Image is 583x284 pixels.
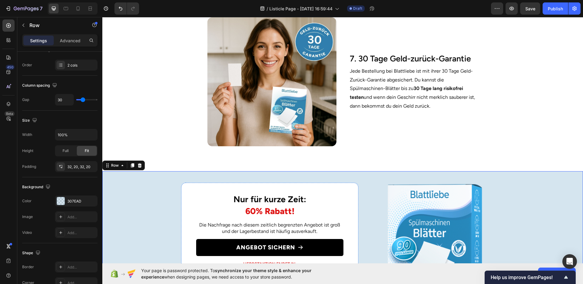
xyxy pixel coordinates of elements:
button: Publish [543,2,568,15]
span: synchronize your theme style & enhance your experience [141,268,312,279]
span: Listicle Page - [DATE] 16:59:44 [269,5,332,12]
button: 7 [2,2,45,15]
div: Add... [67,230,96,236]
div: Add... [67,214,96,220]
div: Image [22,214,33,220]
div: Background [22,183,52,191]
div: 450 [6,65,15,70]
div: 32, 20, 32, 20 [67,164,96,170]
button: Save [520,2,540,15]
p: Advanced [60,37,80,44]
h2: 7. 30 Tage Geld-zurück-Garantie [247,36,376,47]
a: ANGEBOT SICHERN [94,222,241,239]
strong: Nur für kurze Zeit: [131,177,204,187]
span: Help us improve GemPages! [491,275,562,280]
iframe: Design area [102,17,583,263]
p: Row [29,22,81,29]
div: Size [22,116,38,125]
div: Row [8,146,18,151]
div: Open Intercom Messenger [562,254,577,269]
div: 2 cols [67,63,96,68]
span: Draft [353,6,362,11]
p: Die Nachfrage nach diesem zeitlich begrenzten Angebot ist groß und der Lagerbestand ist häufig au... [94,205,240,218]
div: Shape [22,249,42,257]
span: Your page is password protected. To when designing pages, we need access to your store password. [141,267,335,280]
p: 7 [40,5,43,12]
span: 60% Rabatt! [143,189,192,199]
div: Undo/Redo [114,2,139,15]
div: Color [22,198,32,204]
div: Order [22,62,32,68]
div: Border [22,264,34,270]
div: Padding [22,164,36,169]
div: Video [22,230,32,235]
button: Allow access [538,268,576,280]
p: Jede Bestellung bei Blattliebe ist mit ihrer 30 Tage Geld-Zurück-Garantie abgesichert. Du kannst ... [247,50,375,94]
div: Add... [67,265,96,270]
span: Save [525,6,535,11]
div: 307EAD [67,199,96,204]
div: Column spacing [22,81,58,90]
input: Auto [55,94,73,105]
input: Auto [55,129,97,140]
p: HERBSTAKTION ENDET IN: [94,244,240,250]
div: Publish [548,5,563,12]
p: Settings [30,37,47,44]
div: Width [22,132,32,137]
div: Height [22,148,33,154]
div: Beta [5,111,15,116]
span: / [267,5,268,12]
span: Full [63,148,69,154]
div: Gap [22,97,29,102]
span: Fit [85,148,89,154]
button: Show survey - Help us improve GemPages! [491,274,570,281]
p: ANGEBOT SICHERN [134,227,193,234]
